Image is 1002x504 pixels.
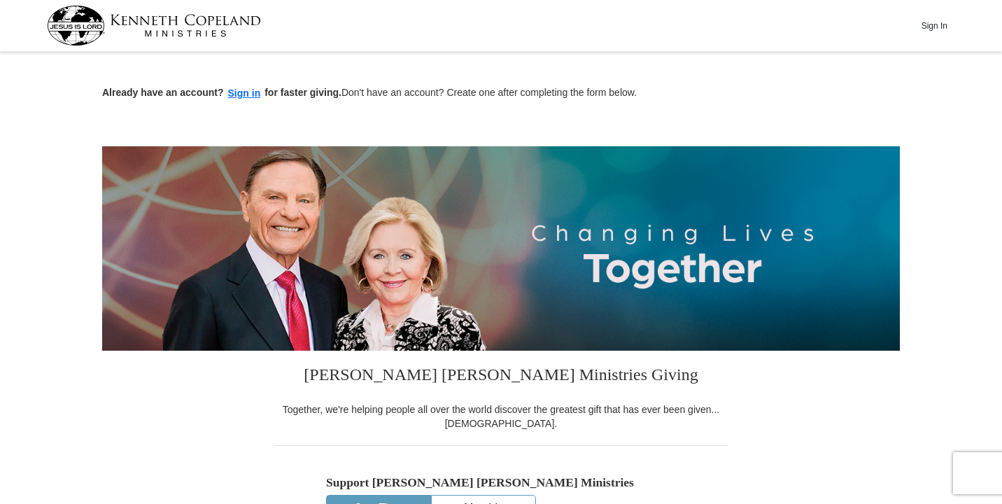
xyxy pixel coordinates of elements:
strong: Already have an account? for faster giving. [102,87,341,98]
p: Don't have an account? Create one after completing the form below. [102,85,900,101]
div: Together, we're helping people all over the world discover the greatest gift that has ever been g... [274,402,728,430]
h3: [PERSON_NAME] [PERSON_NAME] Ministries Giving [274,351,728,402]
button: Sign In [913,15,955,36]
h5: Support [PERSON_NAME] [PERSON_NAME] Ministries [326,475,676,490]
img: kcm-header-logo.svg [47,6,261,45]
button: Sign in [224,85,265,101]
